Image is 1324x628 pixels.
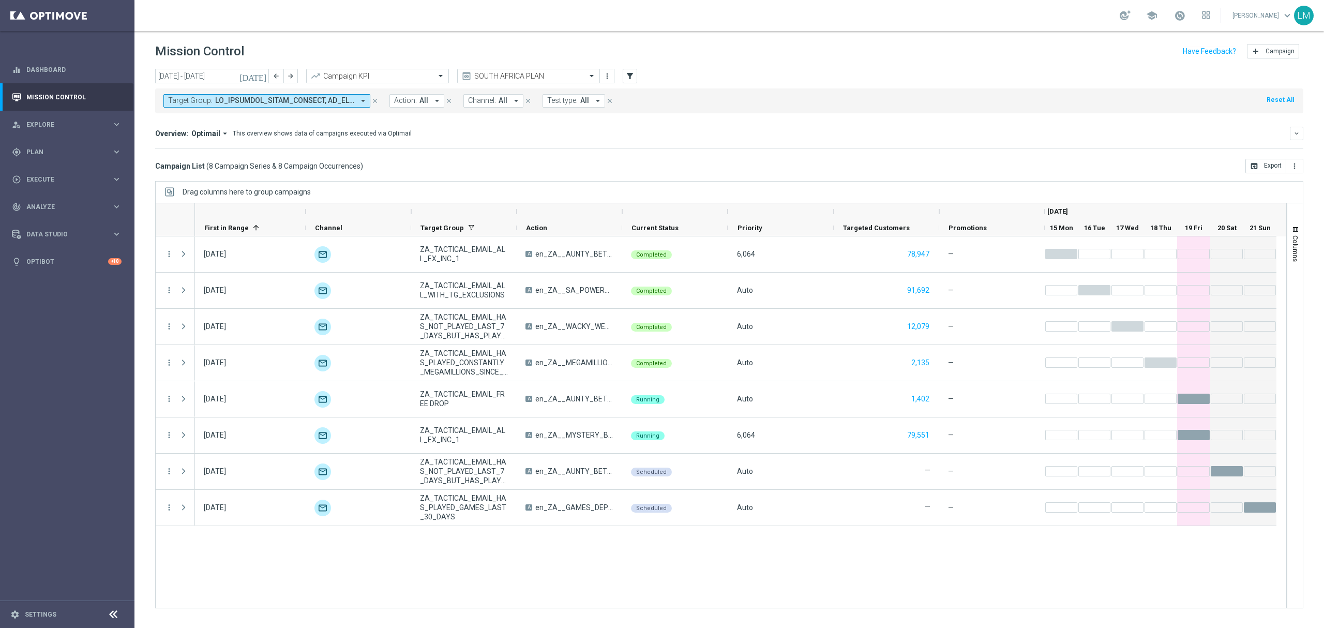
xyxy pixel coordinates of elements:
div: Optimail [314,391,331,408]
button: 1,402 [910,393,930,406]
i: more_vert [164,467,174,476]
a: Mission Control [26,83,122,111]
button: 2,135 [910,356,930,369]
button: lightbulb Optibot +10 [11,258,122,266]
div: Optimail [314,319,331,335]
span: en_ZA__AUNTY_BETSY_PROMO_WEEK_3_LAST_CHANCE__EMT_ALL_EM_TAC_LT [535,467,613,476]
span: Auto [737,286,753,294]
colored-tag: Scheduled [631,467,672,476]
div: Execute [12,175,112,184]
span: Channel: [468,96,496,105]
button: play_circle_outline Execute keyboard_arrow_right [11,175,122,184]
div: Press SPACE to select this row. [156,309,195,345]
button: gps_fixed Plan keyboard_arrow_right [11,148,122,156]
span: ZA_TACTICAL_EMAIL_ALL_WITH_TG_EXCLUSIONS [420,281,508,300]
button: more_vert [164,358,174,367]
span: ZA_TACTICAL_EMAIL_ALL_EX_INC_1 [420,245,508,263]
button: more_vert [164,286,174,295]
span: Target Group [420,224,464,232]
button: person_search Explore keyboard_arrow_right [11,121,122,129]
input: Select date range [155,69,269,83]
h3: Campaign List [155,161,363,171]
div: Row Groups [183,188,311,196]
span: LO_IPSUMDOL_SITAM_CONSECT, AD_ELITSEDD_EIUSM_TEMPORI_UTLABOREE_DOLOR 4_MAGN_ALIQ, EN_ADMINIMV_QUI... [215,96,354,105]
span: All [419,96,428,105]
div: 21 Sep 2025, Sunday [204,503,226,512]
i: more_vert [164,430,174,440]
colored-tag: Completed [631,358,672,368]
button: more_vert [602,70,612,82]
span: en_ZA__MEGAMILLIONS_GAMES_XSELL__EMT_ALL_EM_TAC_LT [535,358,613,367]
span: Completed [636,288,667,294]
button: Action: All arrow_drop_down [389,94,444,108]
button: arrow_forward [283,69,298,83]
button: close [444,95,454,107]
button: 78,947 [906,248,930,261]
div: Press SPACE to select this row. [156,273,195,309]
div: Optimail [314,427,331,444]
div: Press SPACE to select this row. [195,417,1276,454]
i: close [371,97,379,104]
button: more_vert [164,394,174,403]
i: filter_alt [625,71,635,81]
i: arrow_drop_down [511,96,521,106]
i: track_changes [12,202,21,212]
button: close [605,95,614,107]
button: [DATE] [238,69,269,84]
i: play_circle_outline [12,175,21,184]
div: equalizer Dashboard [11,66,122,74]
span: Promotions [949,224,987,232]
span: Auto [737,467,753,475]
div: Optibot [12,248,122,275]
img: Optimail [314,355,331,371]
span: ZA_TACTICAL_EMAIL_HAS_PLAYED_CONSTANTLY_MEGAMILLIONS_SINCE_CHANGE [420,349,508,377]
div: 19 Sep 2025, Friday [204,394,226,403]
span: Auto [737,395,753,403]
span: — [948,467,954,476]
div: Press SPACE to select this row. [195,490,1276,526]
div: Press SPACE to select this row. [156,417,195,454]
div: Dashboard [12,56,122,83]
span: keyboard_arrow_down [1282,10,1293,21]
span: ZA_TACTICAL_EMAIL_FREE DROP [420,390,508,408]
i: arrow_drop_down [220,129,230,138]
button: Target Group: LO_IPSUMDOL_SITAM_CONSECT, AD_ELITSEDD_EIUSM_TEMPORI_UTLABOREE_DOLOR 4_MAGN_ALIQ, E... [163,94,370,108]
div: Mission Control [11,93,122,101]
span: — [948,430,954,440]
span: Plan [26,149,112,155]
i: equalizer [12,65,21,74]
div: LM [1294,6,1314,25]
h3: Overview: [155,129,188,138]
a: [PERSON_NAME]keyboard_arrow_down [1231,8,1294,23]
ng-select: Campaign KPI [306,69,449,83]
i: open_in_browser [1250,162,1258,170]
i: close [606,97,613,104]
i: trending_up [310,71,321,81]
span: [DATE] [1047,207,1068,215]
span: 20 Sat [1217,224,1237,232]
span: Campaign [1266,48,1295,55]
div: 17 Sep 2025, Wednesday [204,322,226,331]
i: preview [461,71,472,81]
button: more_vert [164,249,174,259]
div: Mission Control [12,83,122,111]
button: Data Studio keyboard_arrow_right [11,230,122,238]
span: 21 Sun [1250,224,1271,232]
span: Drag columns here to group campaigns [183,188,311,196]
span: — [948,286,954,295]
img: Optimail [314,463,331,480]
button: track_changes Analyze keyboard_arrow_right [11,203,122,211]
div: Press SPACE to select this row. [195,381,1276,417]
span: A [525,323,532,330]
i: keyboard_arrow_right [112,119,122,129]
div: Press SPACE to select this row. [156,490,195,526]
span: A [525,468,532,474]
